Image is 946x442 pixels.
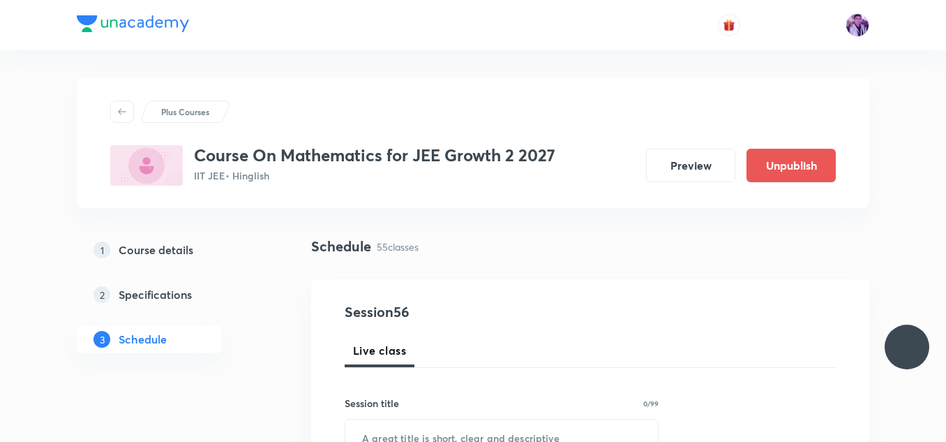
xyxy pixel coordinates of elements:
[353,342,406,359] span: Live class
[119,242,193,258] h5: Course details
[119,286,192,303] h5: Specifications
[161,105,209,118] p: Plus Courses
[846,13,869,37] img: preeti Tripathi
[194,168,555,183] p: IIT JEE • Hinglish
[194,145,555,165] h3: Course On Mathematics for JEE Growth 2 2027
[643,400,659,407] p: 0/99
[93,286,110,303] p: 2
[345,396,399,411] h6: Session title
[77,15,189,36] a: Company Logo
[723,19,735,31] img: avatar
[311,236,371,257] h4: Schedule
[93,331,110,348] p: 3
[345,302,599,323] h4: Session 56
[110,145,183,186] img: 469A80B5-1BE1-4B56-8538-3D2794E20E0B_plus.png
[77,236,266,264] a: 1Course details
[93,242,110,258] p: 1
[718,14,740,36] button: avatar
[646,149,735,182] button: Preview
[377,240,419,254] p: 55 classes
[77,15,189,32] img: Company Logo
[899,339,915,355] img: ttu
[119,331,167,348] h5: Schedule
[746,149,836,182] button: Unpublish
[77,281,266,309] a: 2Specifications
